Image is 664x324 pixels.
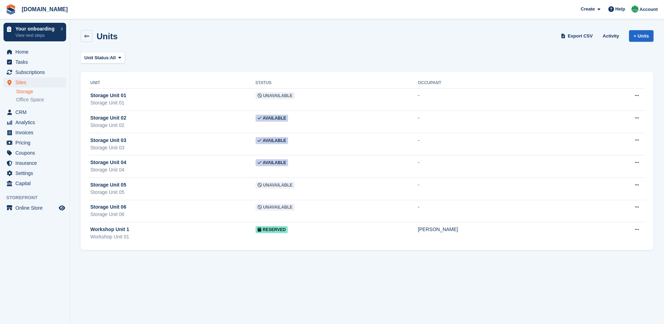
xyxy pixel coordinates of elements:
[19,4,71,15] a: [DOMAIN_NAME]
[15,148,57,158] span: Coupons
[15,203,57,213] span: Online Store
[4,117,66,127] a: menu
[256,159,288,166] span: Available
[256,115,288,122] span: Available
[15,57,57,67] span: Tasks
[97,32,118,41] h2: Units
[6,194,70,201] span: Storefront
[256,137,288,144] span: Available
[256,204,295,211] span: Unavailable
[15,67,57,77] span: Subscriptions
[4,203,66,213] a: menu
[15,178,57,188] span: Capital
[418,155,585,178] td: -
[110,54,116,61] span: All
[90,122,256,129] div: Storage Unit 02
[4,138,66,148] a: menu
[90,181,126,189] span: Storage Unit 05
[631,6,638,13] img: Mark Bignell
[15,26,57,31] p: Your onboarding
[568,33,593,40] span: Export CSV
[629,30,653,42] a: + Units
[560,30,596,42] a: Export CSV
[15,117,57,127] span: Analytics
[4,77,66,87] a: menu
[90,203,126,211] span: Storage Unit 06
[256,92,295,99] span: Unavailable
[90,211,256,218] div: Storage Unit 06
[15,168,57,178] span: Settings
[15,138,57,148] span: Pricing
[81,52,125,63] button: Unit Status: All
[418,88,585,111] td: -
[256,182,295,189] span: Unavailable
[256,226,288,233] span: Reserved
[15,128,57,137] span: Invoices
[15,47,57,57] span: Home
[600,30,622,42] a: Activity
[90,166,256,174] div: Storage Unit 04
[84,54,110,61] span: Unit Status:
[418,178,585,200] td: -
[418,133,585,155] td: -
[6,4,16,15] img: stora-icon-8386f47178a22dfd0bd8f6a31ec36ba5ce8667c1dd55bd0f319d3a0aa187defe.svg
[615,6,625,13] span: Help
[4,178,66,188] a: menu
[4,67,66,77] a: menu
[90,226,129,233] span: Workshop Unit 1
[4,107,66,117] a: menu
[4,47,66,57] a: menu
[639,6,658,13] span: Account
[15,107,57,117] span: CRM
[90,189,256,196] div: Storage Unit 05
[418,77,585,89] th: Occupant
[4,128,66,137] a: menu
[58,204,66,212] a: Preview store
[4,57,66,67] a: menu
[16,96,66,103] a: Office Space
[90,99,256,107] div: Storage Unit 01
[15,158,57,168] span: Insurance
[4,168,66,178] a: menu
[90,159,126,166] span: Storage Unit 04
[256,77,418,89] th: Status
[15,77,57,87] span: Sites
[4,148,66,158] a: menu
[15,32,57,39] p: View next steps
[90,137,126,144] span: Storage Unit 03
[418,226,585,233] div: [PERSON_NAME]
[90,114,126,122] span: Storage Unit 02
[4,158,66,168] a: menu
[16,88,66,95] a: Storage
[4,23,66,41] a: Your onboarding View next steps
[581,6,595,13] span: Create
[418,200,585,222] td: -
[90,144,256,151] div: Storage Unit 03
[418,111,585,133] td: -
[90,233,256,241] div: Workshop Unit 01
[89,77,256,89] th: Unit
[90,92,126,99] span: Storage Unit 01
